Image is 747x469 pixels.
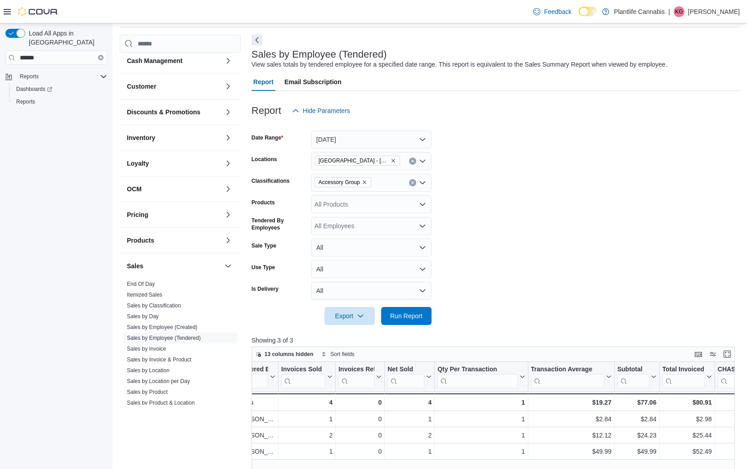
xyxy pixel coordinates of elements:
[338,397,382,408] div: 0
[617,365,649,374] div: Subtotal
[693,349,704,360] button: Keyboard shortcuts
[127,400,195,406] a: Sales by Product & Location
[18,7,58,16] img: Cova
[127,185,221,194] button: OCM
[252,35,262,45] button: Next
[387,430,432,441] div: 2
[236,446,275,457] div: [PERSON_NAME]
[531,446,611,457] div: $49.99
[127,367,170,374] span: Sales by Location
[281,446,333,457] div: 1
[127,324,198,331] span: Sales by Employee (Created)
[127,345,166,352] span: Sales by Invoice
[223,235,234,246] button: Products
[127,133,221,142] button: Inventory
[288,102,354,120] button: Hide Parameters
[265,351,314,358] span: 13 columns hidden
[319,178,360,187] span: Accessory Group
[252,217,307,231] label: Tendered By Employees
[662,414,712,424] div: $2.98
[387,414,432,424] div: 1
[707,349,718,360] button: Display options
[127,389,168,395] a: Sales by Product
[127,236,154,245] h3: Products
[223,107,234,117] button: Discounts & Promotions
[13,96,39,107] a: Reports
[252,285,279,293] label: Is Delivery
[387,365,432,388] button: Net Sold
[127,281,155,287] a: End Of Day
[252,156,277,163] label: Locations
[223,184,234,194] button: OCM
[252,60,667,69] div: View sales totals by tendered employee for a specified date range. This report is equivalent to t...
[668,6,670,17] p: |
[315,156,400,166] span: Grande Prairie - Westgate
[281,414,333,424] div: 1
[13,84,107,95] span: Dashboards
[127,324,198,330] a: Sales by Employee (Created)
[579,7,598,16] input: Dark Mode
[324,307,375,325] button: Export
[127,210,221,219] button: Pricing
[127,108,221,117] button: Discounts & Promotions
[338,365,374,374] div: Invoices Ref
[315,177,371,187] span: Accessory Group
[223,81,234,92] button: Customer
[13,84,56,95] a: Dashboards
[127,313,159,320] a: Sales by Day
[127,378,190,385] span: Sales by Location per Day
[662,397,711,408] div: $80.91
[5,67,107,131] nav: Complex example
[437,365,525,388] button: Qty Per Transaction
[614,6,665,17] p: Plantlife Cannabis
[338,365,382,388] button: Invoices Ref
[617,365,656,388] button: Subtotal
[98,55,103,60] button: Clear input
[127,302,181,309] span: Sales by Classification
[16,98,35,105] span: Reports
[419,222,426,230] button: Open list of options
[127,378,190,384] a: Sales by Location per Day
[662,365,704,388] div: Total Invoiced
[531,430,611,441] div: $12.12
[127,262,144,271] h3: Sales
[127,82,221,91] button: Customer
[330,307,369,325] span: Export
[390,311,423,320] span: Run Report
[319,156,389,165] span: [GEOGRAPHIC_DATA] - [GEOGRAPHIC_DATA]
[284,73,342,91] span: Email Subscription
[544,7,571,16] span: Feedback
[127,356,191,363] a: Sales by Invoice & Product
[531,365,604,374] div: Transaction Average
[530,3,575,21] a: Feedback
[674,6,684,17] div: Kally Greene
[330,351,354,358] span: Sort fields
[236,365,268,388] div: Tendered Employee
[281,365,333,388] button: Invoices Sold
[127,291,162,298] span: Itemized Sales
[252,336,740,345] p: Showing 3 of 3
[2,70,111,83] button: Reports
[127,210,148,219] h3: Pricing
[617,397,656,408] div: $77.06
[531,365,611,388] button: Transaction Average
[236,365,275,388] button: Tendered Employee
[617,365,649,388] div: Subtotal
[127,313,159,320] span: Sales by Day
[127,236,221,245] button: Products
[127,133,155,142] h3: Inventory
[617,414,657,424] div: $2.84
[409,179,416,186] button: Clear input
[127,108,200,117] h3: Discounts & Promotions
[338,365,374,388] div: Invoices Ref
[16,86,52,93] span: Dashboards
[127,56,183,65] h3: Cash Management
[127,185,142,194] h3: OCM
[236,430,275,441] div: [PERSON_NAME]
[303,106,350,115] span: Hide Parameters
[662,365,704,374] div: Total Invoiced
[127,159,149,168] h3: Loyalty
[253,73,274,91] span: Report
[675,6,683,17] span: KG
